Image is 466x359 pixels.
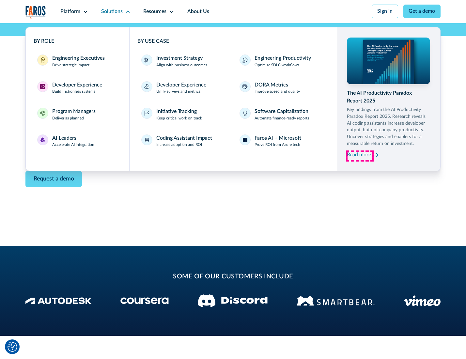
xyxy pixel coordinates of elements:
div: Solutions [101,8,123,16]
p: Improve speed and quality [255,89,300,95]
div: Engineering Executives [52,55,105,62]
img: Autodesk Logo [25,297,92,304]
div: Resources [143,8,166,16]
p: Optimize SDLC workflows [255,62,299,68]
a: Developer ExperienceUnify surveys and metrics [137,77,230,99]
a: DORA MetricsImprove speed and quality [236,77,329,99]
div: BY USE CASE [137,38,329,45]
a: home [25,6,46,19]
div: AI Leaders [52,134,76,142]
div: BY ROLE [34,38,122,45]
div: Investment Strategy [156,55,203,62]
img: Revisit consent button [8,342,17,352]
img: Logo of the analytics and reporting company Faros. [25,6,46,19]
a: Program ManagersProgram ManagersDeliver as planned [34,104,122,125]
img: Smartbear Logo [297,295,375,307]
p: Automate finance-ready reports [255,116,309,121]
p: Prove ROI from Azure tech [255,142,300,148]
div: Developer Experience [52,81,102,89]
a: Sign in [372,5,398,18]
p: Align with business outcomes [156,62,207,68]
div: Read more [347,151,371,159]
p: Build frictionless systems [52,89,95,95]
p: Keep critical work on track [156,116,202,121]
p: Key findings from the AI Productivity Paradox Report 2025. Research reveals AI coding assistants ... [347,106,430,147]
div: Software Capitalization [255,108,308,116]
a: Engineering ProductivityOptimize SDLC workflows [236,51,329,72]
a: The AI Productivity Paradox Report 2025Key findings from the AI Productivity Paradox Report 2025.... [347,38,430,160]
div: The AI Productivity Paradox Report 2025 [347,89,430,105]
p: Accelerate AI integration [52,142,94,148]
a: Get a demo [403,5,441,18]
p: Drive strategic impact [52,62,89,68]
div: Platform [60,8,80,16]
a: Engineering ExecutivesEngineering ExecutivesDrive strategic impact [34,51,122,72]
h2: some of our customers include [77,272,389,282]
div: DORA Metrics [255,81,288,89]
img: Vimeo logo [404,295,441,306]
img: Engineering Executives [40,57,45,63]
a: Faros AI + MicrosoftProve ROI from Azure tech [236,131,329,152]
a: Coding Assistant ImpactIncrease adoption and ROI [137,131,230,152]
div: Developer Experience [156,81,206,89]
div: Engineering Productivity [255,55,311,62]
img: Coursera Logo [120,297,169,304]
div: Faros AI + Microsoft [255,134,301,142]
img: Discord logo [198,294,268,307]
img: AI Leaders [40,137,45,143]
a: Contact Modal [25,171,82,187]
div: Coding Assistant Impact [156,134,212,142]
img: Developer Experience [40,84,45,89]
a: Investment StrategyAlign with business outcomes [137,51,230,72]
p: Increase adoption and ROI [156,142,202,148]
nav: Solutions [25,23,441,171]
a: Developer ExperienceDeveloper ExperienceBuild frictionless systems [34,77,122,99]
a: Software CapitalizationAutomate finance-ready reports [236,104,329,125]
a: AI LeadersAI LeadersAccelerate AI integration [34,131,122,152]
p: Unify surveys and metrics [156,89,200,95]
div: Initiative Tracking [156,108,197,116]
p: Deliver as planned [52,116,84,121]
div: Program Managers [52,108,96,116]
img: Program Managers [40,111,45,116]
a: Initiative TrackingKeep critical work on track [137,104,230,125]
button: Cookie Settings [8,342,17,352]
